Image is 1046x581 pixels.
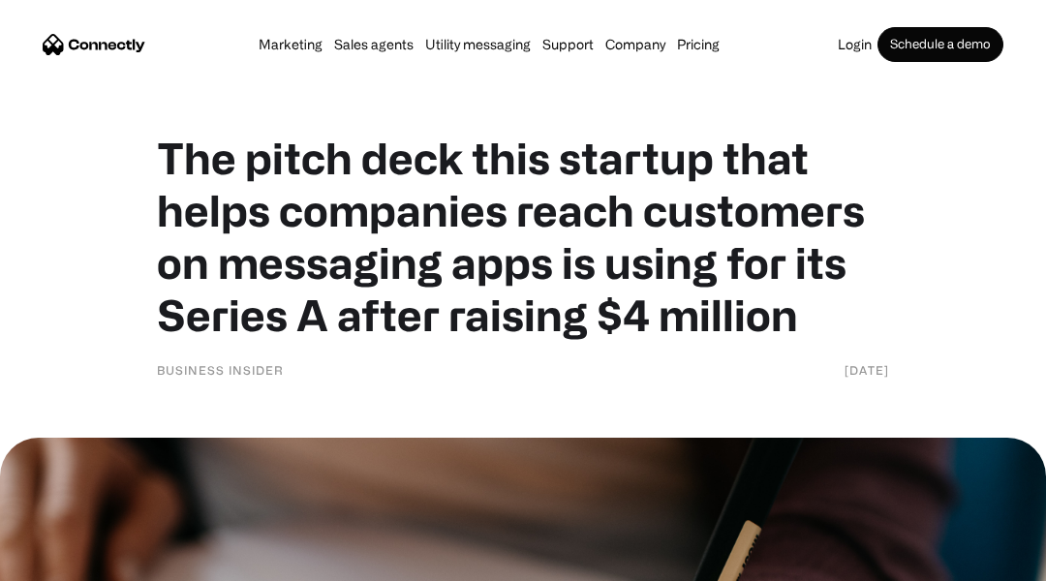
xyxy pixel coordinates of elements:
div: [DATE] [845,360,889,380]
a: Support [537,37,600,52]
a: Utility messaging [419,37,537,52]
a: Marketing [253,37,328,52]
div: Business Insider [157,360,284,380]
a: Sales agents [328,37,419,52]
div: Company [605,31,665,58]
h1: The pitch deck this startup that helps companies reach customers on messaging apps is using for i... [157,132,889,341]
a: Schedule a demo [877,27,1003,62]
a: Pricing [671,37,725,52]
a: Login [832,37,877,52]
